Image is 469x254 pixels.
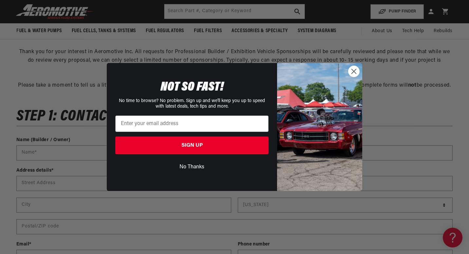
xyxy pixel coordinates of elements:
[348,66,360,77] button: Close dialog
[160,81,224,94] span: NOT SO FAST!
[119,98,265,109] span: No time to browse? No problem. Sign up and we'll keep you up to speed with latest deals, tech tip...
[115,161,269,173] button: No Thanks
[115,116,269,132] input: Enter your email address
[277,63,362,191] img: 85cdd541-2605-488b-b08c-a5ee7b438a35.jpeg
[115,137,269,154] button: SIGN UP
